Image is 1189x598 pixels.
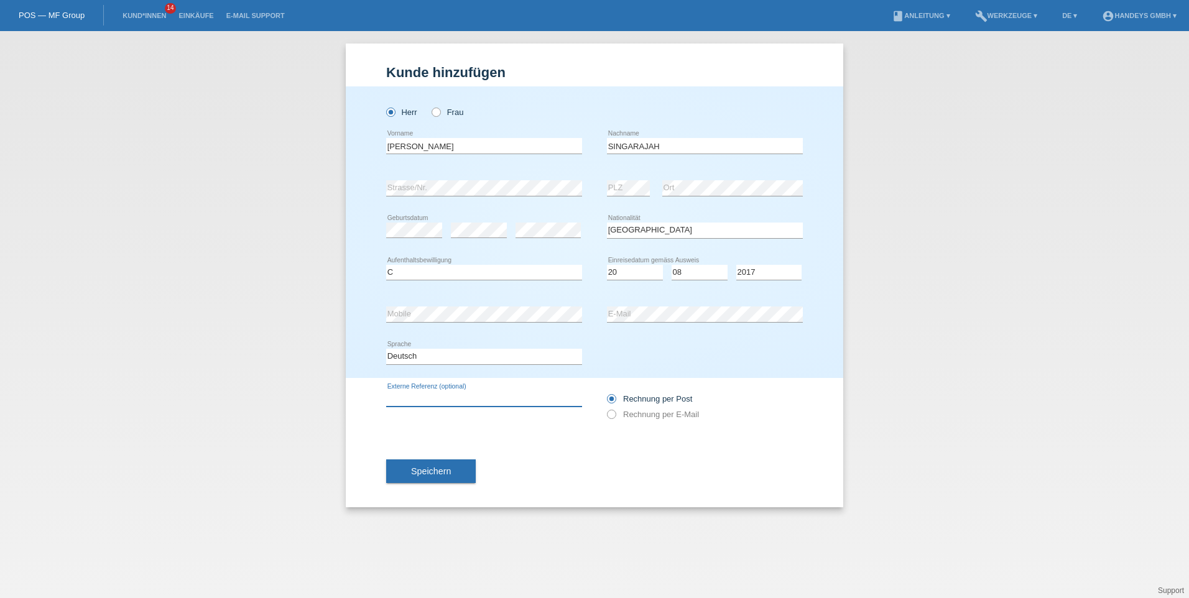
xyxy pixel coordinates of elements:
[886,12,956,19] a: bookAnleitung ▾
[386,108,417,117] label: Herr
[607,394,615,410] input: Rechnung per Post
[432,108,440,116] input: Frau
[165,3,176,14] span: 14
[975,10,988,22] i: build
[607,410,615,425] input: Rechnung per E-Mail
[172,12,220,19] a: Einkäufe
[19,11,85,20] a: POS — MF Group
[892,10,904,22] i: book
[607,410,699,419] label: Rechnung per E-Mail
[607,394,692,403] label: Rechnung per Post
[1056,12,1083,19] a: DE ▾
[432,108,463,117] label: Frau
[386,108,394,116] input: Herr
[386,65,803,80] h1: Kunde hinzufügen
[116,12,172,19] a: Kund*innen
[411,466,451,476] span: Speichern
[1158,586,1184,595] a: Support
[220,12,291,19] a: E-Mail Support
[1096,12,1183,19] a: account_circleHandeys GmbH ▾
[1102,10,1114,22] i: account_circle
[386,459,476,483] button: Speichern
[969,12,1044,19] a: buildWerkzeuge ▾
